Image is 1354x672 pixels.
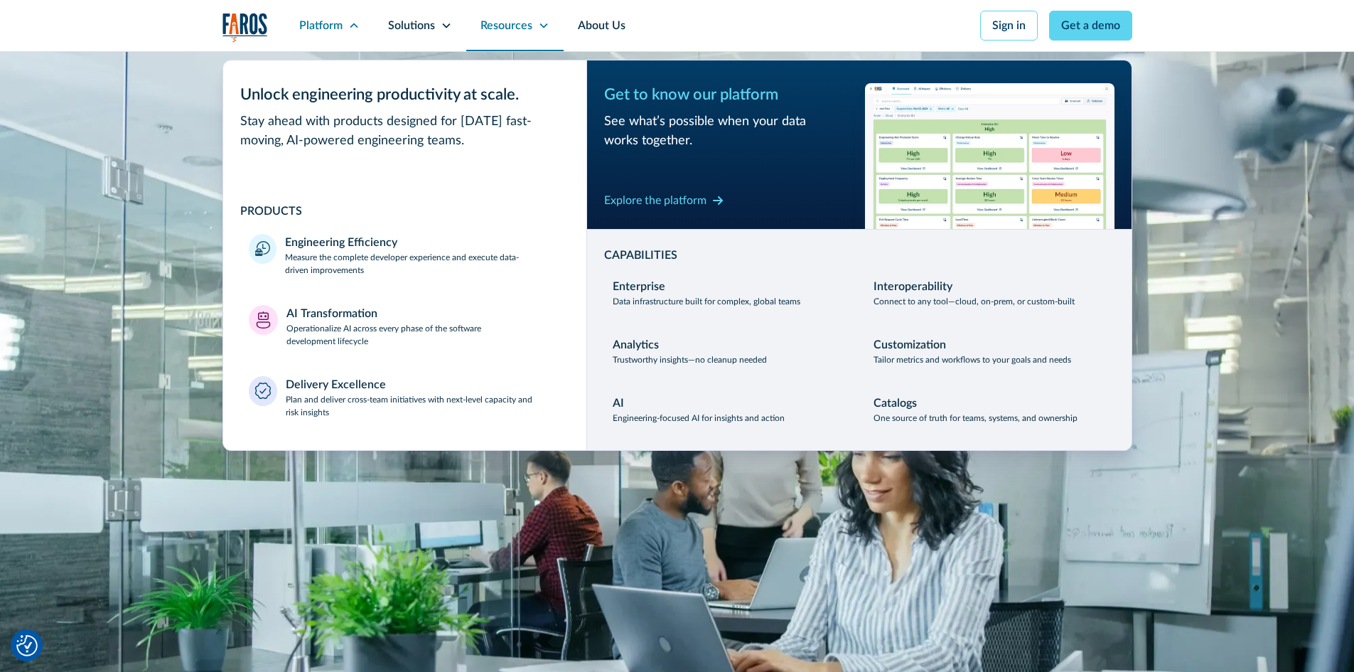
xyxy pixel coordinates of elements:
[604,270,854,316] a: EnterpriseData infrastructure built for complex, global teams
[286,376,386,393] div: Delivery Excellence
[222,13,268,42] img: Logo of the analytics and reporting company Faros.
[604,189,724,212] a: Explore the platform
[240,297,569,356] a: AI TransformationOperationalize AI across every phase of the software development lifecycle
[865,386,1114,433] a: CatalogsOne source of truth for teams, systems, and ownership
[874,336,946,353] div: Customization
[285,251,561,277] p: Measure the complete developer experience and execute data-driven improvements
[613,278,665,295] div: Enterprise
[1049,11,1132,41] a: Get a demo
[604,328,854,375] a: AnalyticsTrustworthy insights—no cleanup needed
[865,270,1114,316] a: InteroperabilityConnect to any tool—cloud, on-prem, or custom-built
[604,112,854,151] div: See what’s possible when your data works together.
[980,11,1038,41] a: Sign in
[285,234,397,251] div: Engineering Efficiency
[613,395,624,412] div: AI
[240,225,569,285] a: Engineering EfficiencyMeasure the complete developer experience and execute data-driven improvements
[865,83,1114,229] img: Workflow productivity trends heatmap chart
[286,393,561,419] p: Plan and deliver cross-team initiatives with next-level capacity and risk insights
[16,635,38,656] button: Cookie Settings
[865,328,1114,375] a: CustomizationTailor metrics and workflows to your goals and needs
[16,635,38,656] img: Revisit consent button
[240,203,569,220] div: PRODUCTS
[388,17,435,34] div: Solutions
[240,83,569,107] div: Unlock engineering productivity at scale.
[604,386,854,433] a: AIEngineering-focused AI for insights and action
[240,368,569,427] a: Delivery ExcellencePlan and deliver cross-team initiatives with next-level capacity and risk insi...
[604,83,854,107] div: Get to know our platform
[222,51,1132,451] nav: Platform
[286,305,377,322] div: AI Transformation
[222,13,268,42] a: home
[874,395,917,412] div: Catalogs
[240,112,569,151] div: Stay ahead with products designed for [DATE] fast-moving, AI-powered engineering teams.
[874,412,1078,425] p: One source of truth for teams, systems, and ownership
[613,412,785,425] p: Engineering-focused AI for insights and action
[286,322,561,348] p: Operationalize AI across every phase of the software development lifecycle
[613,295,800,308] p: Data infrastructure built for complex, global teams
[874,295,1075,308] p: Connect to any tool—cloud, on-prem, or custom-built
[604,192,706,209] div: Explore the platform
[480,17,532,34] div: Resources
[874,353,1071,366] p: Tailor metrics and workflows to your goals and needs
[874,278,952,295] div: Interoperability
[604,247,1114,264] div: CAPABILITIES
[299,17,343,34] div: Platform
[613,336,659,353] div: Analytics
[613,353,767,366] p: Trustworthy insights—no cleanup needed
